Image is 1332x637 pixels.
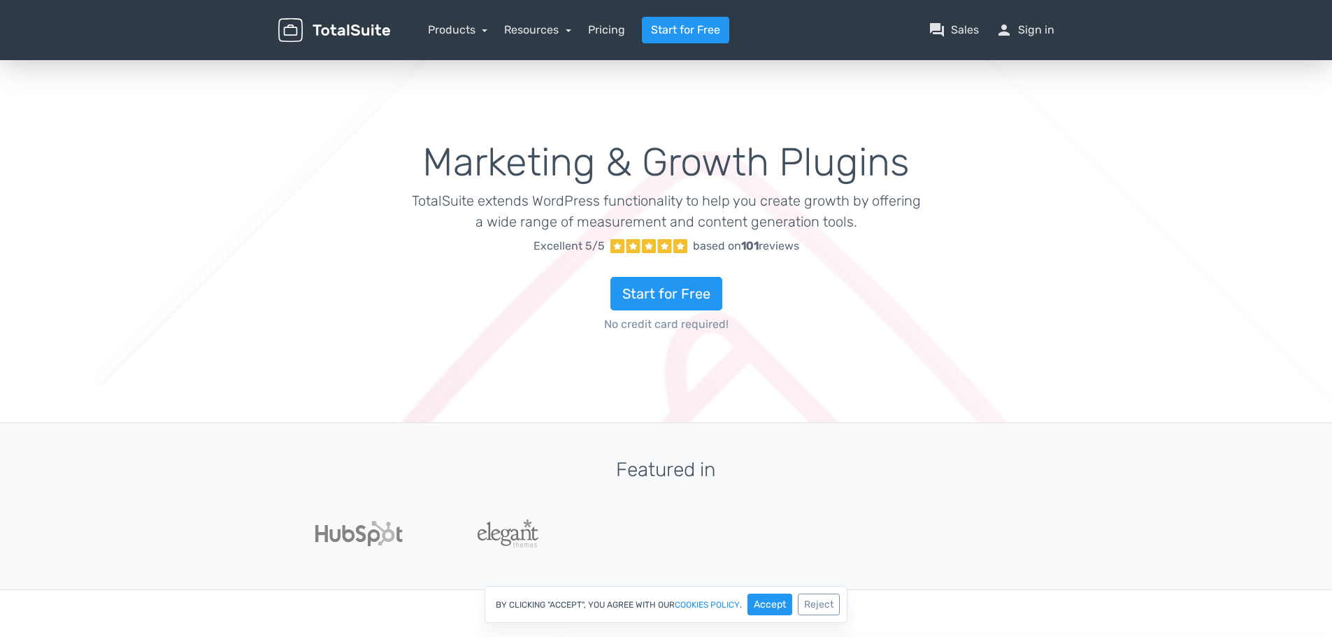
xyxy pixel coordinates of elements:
h3: Featured in [278,459,1054,481]
strong: 101 [741,239,759,252]
img: TotalSuite for WordPress [278,18,390,43]
img: ElegantThemes [478,520,538,547]
span: No credit card required! [411,316,921,333]
a: Resources [504,23,571,36]
a: question_answerSales [929,22,979,38]
a: Excellent 5/5 based on101reviews [411,232,921,260]
button: Accept [747,594,792,615]
div: based on reviews [693,238,799,255]
button: Reject [798,594,840,615]
a: Pricing [588,22,625,38]
img: Hubspot [315,521,403,546]
span: person [996,22,1012,38]
span: Excellent 5/5 [533,238,605,255]
a: cookies policy [675,601,740,609]
span: question_answer [929,22,945,38]
a: Products [428,23,488,36]
p: TotalSuite extends WordPress functionality to help you create growth by offering a wide range of ... [411,190,921,232]
h1: Marketing & Growth Plugins [411,141,921,185]
a: Start for Free [642,17,729,43]
a: personSign in [996,22,1054,38]
a: Start for Free [610,277,722,310]
div: By clicking "Accept", you agree with our . [485,586,847,623]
